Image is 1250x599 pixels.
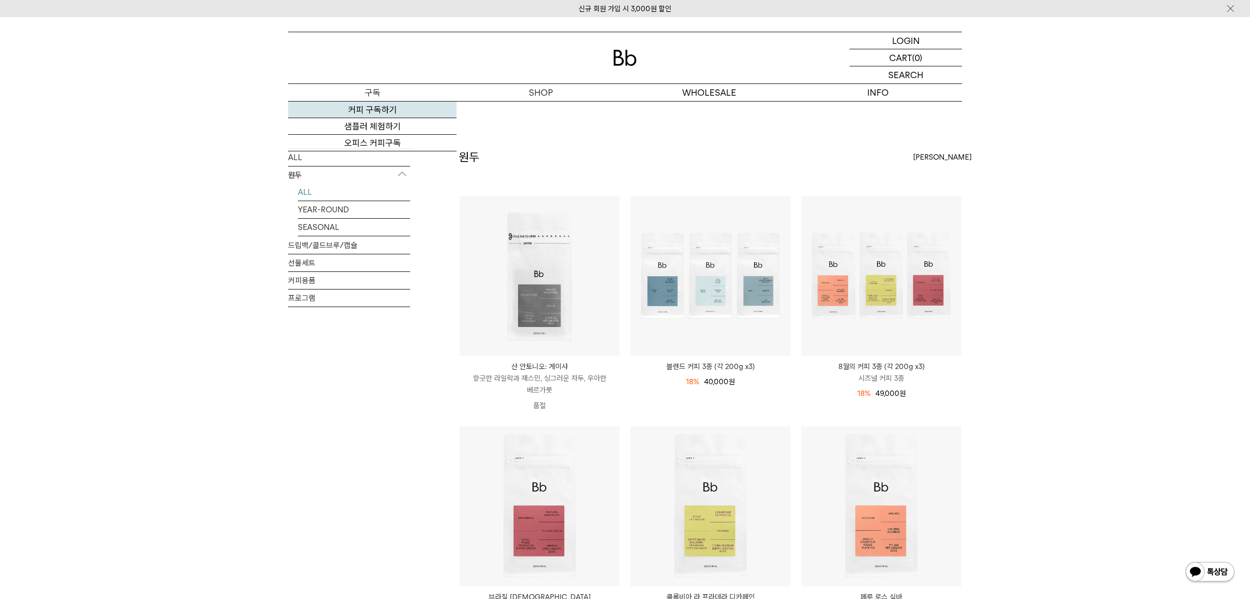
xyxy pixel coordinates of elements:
[630,426,791,586] img: 콜롬비아 라 프라데라 디카페인
[298,201,410,218] a: YEAR-ROUND
[459,372,620,396] p: 향긋한 라일락과 재스민, 싱그러운 자두, 우아한 베르가못
[913,151,972,163] span: [PERSON_NAME]
[801,196,961,356] img: 8월의 커피 3종 (각 200g x3)
[288,254,410,271] a: 선물세트
[1185,561,1235,584] img: 카카오톡 채널 1:1 채팅 버튼
[288,272,410,289] a: 커피용품
[288,102,457,118] a: 커피 구독하기
[875,389,906,398] span: 49,000
[686,376,699,388] div: 18%
[793,84,962,101] p: INFO
[459,426,620,586] img: 브라질 사맘바이아
[888,66,923,83] p: SEARCH
[298,219,410,236] a: SEASONAL
[288,149,410,166] a: ALL
[288,166,410,184] p: 원두
[459,149,479,165] h2: 원두
[288,118,457,135] a: 샘플러 체험하기
[850,32,962,49] a: LOGIN
[459,196,620,356] img: 산 안토니오: 게이샤
[729,377,735,386] span: 원
[801,361,961,384] a: 8월의 커피 3종 (각 200g x3) 시즈널 커피 3종
[625,84,793,101] p: WHOLESALE
[288,135,457,151] a: 오피스 커피구독
[850,49,962,66] a: CART (0)
[457,84,625,101] a: SHOP
[298,184,410,201] a: ALL
[459,361,620,396] a: 산 안토니오: 게이샤 향긋한 라일락과 재스민, 싱그러운 자두, 우아한 베르가못
[459,396,620,415] p: 품절
[613,50,637,66] img: 로고
[857,388,871,399] div: 18%
[801,361,961,372] p: 8월의 커피 3종 (각 200g x3)
[912,49,922,66] p: (0)
[630,196,791,356] img: 블렌드 커피 3종 (각 200g x3)
[579,4,671,13] a: 신규 회원 가입 시 3,000원 할인
[288,237,410,254] a: 드립백/콜드브루/캡슐
[288,289,410,307] a: 프로그램
[801,426,961,586] img: 페루 로스 실바
[630,361,791,372] a: 블렌드 커피 3종 (각 200g x3)
[801,372,961,384] p: 시즈널 커피 3종
[704,377,735,386] span: 40,000
[288,84,457,101] a: 구독
[899,389,906,398] span: 원
[459,361,620,372] p: 산 안토니오: 게이샤
[892,32,920,49] p: LOGIN
[889,49,912,66] p: CART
